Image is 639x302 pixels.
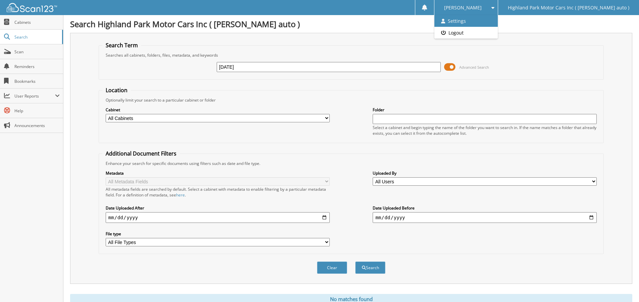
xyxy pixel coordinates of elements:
span: Search [14,34,59,40]
span: Highland Park Motor Cars Inc ( [PERSON_NAME] auto ) [508,6,629,10]
input: start [106,212,330,223]
label: Date Uploaded After [106,205,330,211]
legend: Additional Document Filters [102,150,180,157]
label: File type [106,231,330,237]
span: Cabinets [14,19,60,25]
a: Logout [434,27,498,39]
div: Optionally limit your search to a particular cabinet or folder [102,97,600,103]
div: Searches all cabinets, folders, files, metadata, and keywords [102,52,600,58]
label: Uploaded By [373,170,597,176]
span: [PERSON_NAME] [444,6,482,10]
div: All metadata fields are searched by default. Select a cabinet with metadata to enable filtering b... [106,186,330,198]
button: Clear [317,261,347,274]
span: Announcements [14,123,60,128]
h1: Search Highland Park Motor Cars Inc ( [PERSON_NAME] auto ) [70,18,632,29]
legend: Search Term [102,42,141,49]
a: Settings [434,15,498,27]
a: here [176,192,185,198]
span: Advanced Search [459,65,489,70]
span: Reminders [14,64,60,69]
div: Select a cabinet and begin typing the name of the folder you want to search in. If the name match... [373,125,597,136]
span: User Reports [14,93,55,99]
span: Scan [14,49,60,55]
span: Bookmarks [14,78,60,84]
span: Help [14,108,60,114]
div: Enhance your search for specific documents using filters such as date and file type. [102,161,600,166]
label: Cabinet [106,107,330,113]
legend: Location [102,86,131,94]
label: Folder [373,107,597,113]
button: Search [355,261,385,274]
iframe: Chat Widget [605,270,639,302]
label: Metadata [106,170,330,176]
input: end [373,212,597,223]
img: scan123-logo-white.svg [7,3,57,12]
label: Date Uploaded Before [373,205,597,211]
